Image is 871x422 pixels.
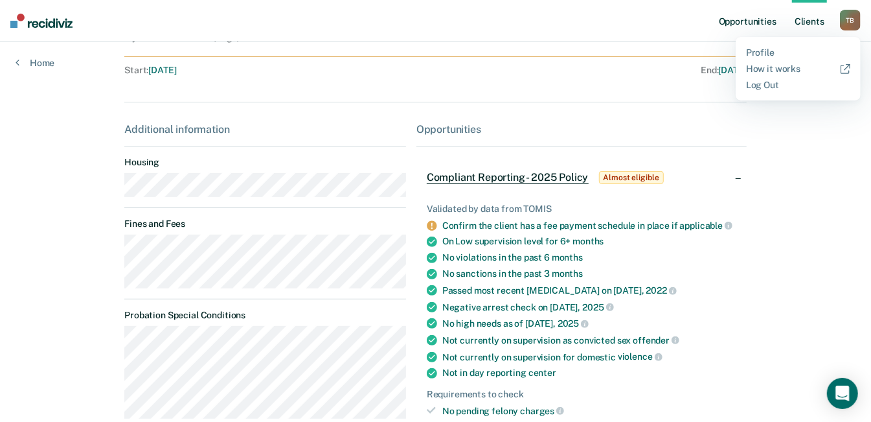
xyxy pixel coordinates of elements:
[719,65,747,75] span: [DATE]
[427,171,589,184] span: Compliant Reporting - 2025 Policy
[442,318,736,329] div: No high needs as of [DATE],
[124,65,436,76] div: Start :
[552,252,583,263] span: months
[442,268,736,279] div: No sanctions in the past 3
[746,80,850,91] a: Log Out
[528,368,556,378] span: center
[746,47,850,58] a: Profile
[827,378,858,409] div: Open Intercom Messenger
[416,157,747,198] div: Compliant Reporting - 2025 PolicyAlmost eligible
[16,57,54,69] a: Home
[427,204,736,215] div: Validated by data from TOMIS
[520,406,564,416] span: charges
[746,64,850,75] a: How it works
[442,252,736,263] div: No violations in the past 6
[124,157,406,168] dt: Housing
[442,351,736,363] div: Not currently on supervision for domestic
[558,318,589,329] span: 2025
[124,218,406,229] dt: Fines and Fees
[124,310,406,321] dt: Probation Special Conditions
[442,301,736,313] div: Negative arrest check on [DATE],
[840,10,861,30] div: T B
[441,65,747,76] div: End :
[148,65,176,75] span: [DATE]
[124,123,406,135] div: Additional information
[582,302,613,312] span: 2025
[416,123,747,135] div: Opportunities
[646,285,677,296] span: 2022
[442,285,736,296] div: Passed most recent [MEDICAL_DATA] on [DATE],
[599,171,664,184] span: Almost eligible
[552,268,583,279] span: months
[633,335,679,346] span: offender
[442,334,736,346] div: Not currently on supervision as convicted sex
[427,389,736,400] div: Requirements to check
[618,351,662,362] span: violence
[840,10,861,30] button: TB
[442,220,736,231] div: Confirm the client has a fee payment schedule in place if applicable
[442,236,736,247] div: On Low supervision level for 6+
[572,236,604,246] span: months
[10,14,73,28] img: Recidiviz
[442,405,736,417] div: No pending felony
[442,368,736,379] div: Not in day reporting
